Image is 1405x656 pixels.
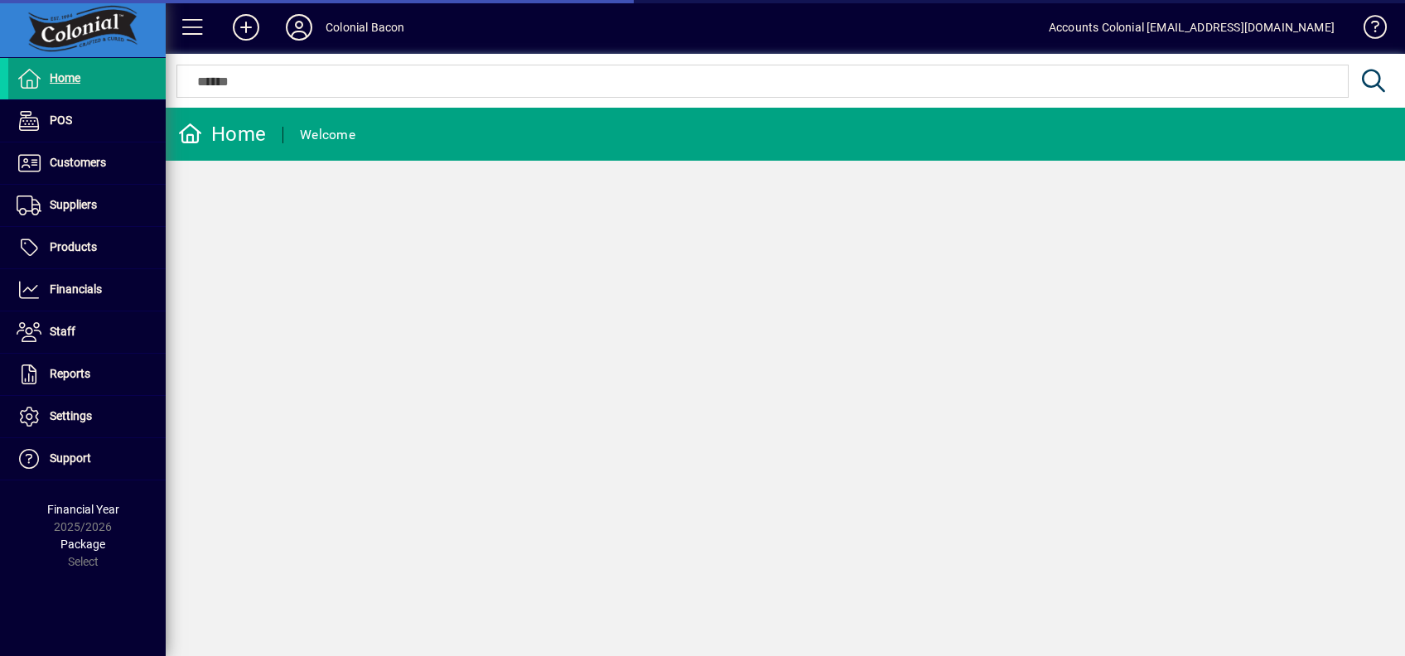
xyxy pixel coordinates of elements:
[8,142,166,184] a: Customers
[50,240,97,253] span: Products
[60,538,105,551] span: Package
[50,451,91,465] span: Support
[8,100,166,142] a: POS
[1351,3,1384,57] a: Knowledge Base
[50,409,92,422] span: Settings
[8,396,166,437] a: Settings
[50,71,80,84] span: Home
[1049,14,1335,41] div: Accounts Colonial [EMAIL_ADDRESS][DOMAIN_NAME]
[326,14,404,41] div: Colonial Bacon
[8,354,166,395] a: Reports
[220,12,273,42] button: Add
[47,503,119,516] span: Financial Year
[300,122,355,148] div: Welcome
[50,113,72,127] span: POS
[50,325,75,338] span: Staff
[8,311,166,353] a: Staff
[50,156,106,169] span: Customers
[8,227,166,268] a: Products
[50,198,97,211] span: Suppliers
[178,121,266,147] div: Home
[8,438,166,480] a: Support
[8,185,166,226] a: Suppliers
[50,367,90,380] span: Reports
[273,12,326,42] button: Profile
[8,269,166,311] a: Financials
[50,282,102,296] span: Financials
